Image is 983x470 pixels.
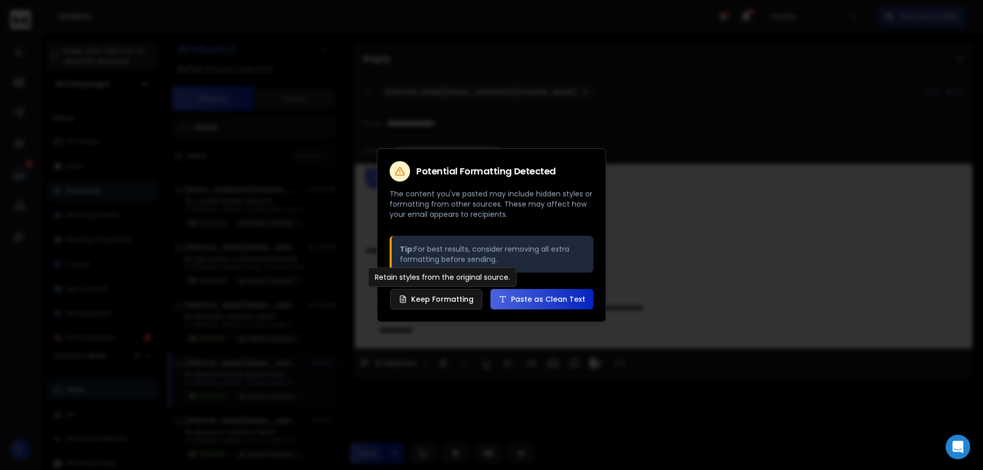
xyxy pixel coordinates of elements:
div: Retain styles from the original source. [368,267,517,287]
div: Open Intercom Messenger [946,435,970,459]
h2: Potential Formatting Detected [416,167,556,176]
p: For best results, consider removing all extra formatting before sending. [400,244,585,264]
p: The content you've pasted may include hidden styles or formatting from other sources. These may a... [390,189,593,219]
button: Keep Formatting [390,289,482,309]
button: Paste as Clean Text [490,289,593,309]
strong: Tip: [400,244,414,254]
